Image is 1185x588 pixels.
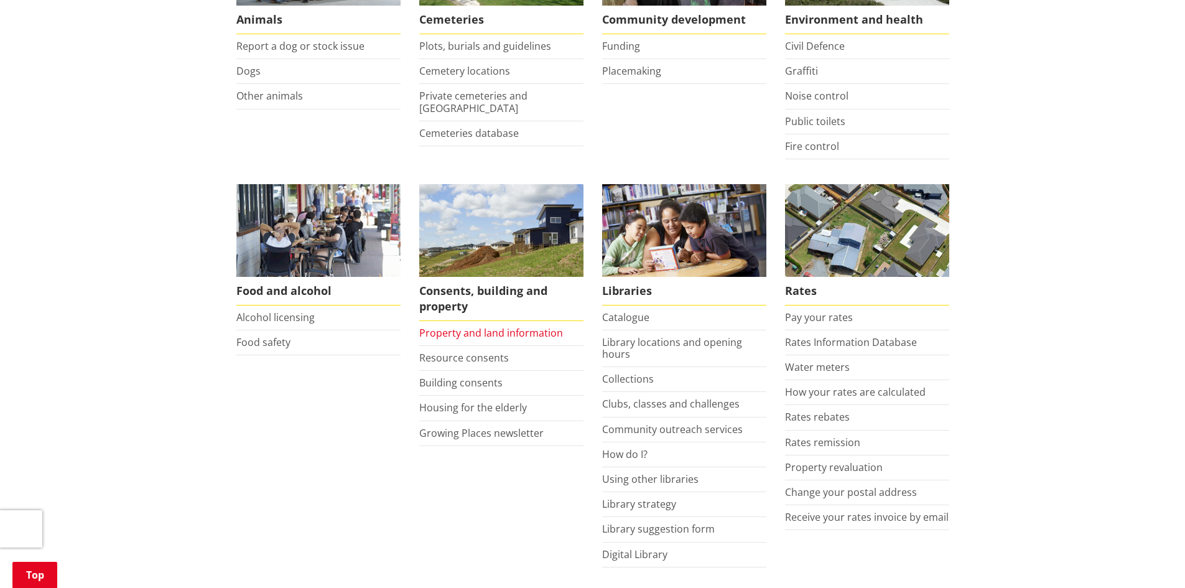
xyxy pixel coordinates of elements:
iframe: Messenger Launcher [1128,536,1173,581]
span: Rates [785,277,949,306]
img: Food and Alcohol in the Waikato [236,184,401,277]
a: Receive your rates invoice by email [785,510,949,524]
span: Cemeteries [419,6,583,34]
a: Civil Defence [785,39,845,53]
a: How your rates are calculated [785,385,926,399]
a: Building consents [419,376,503,390]
a: Other animals [236,89,303,103]
a: Public toilets [785,114,845,128]
a: Library locations and opening hours [602,335,742,361]
a: Graffiti [785,64,818,78]
a: Rates remission [785,436,860,449]
a: Funding [602,39,640,53]
img: Rates-thumbnail [785,184,949,277]
a: Library strategy [602,497,676,511]
a: How do I? [602,447,648,461]
a: Catalogue [602,310,649,324]
a: Placemaking [602,64,661,78]
a: Cemetery locations [419,64,510,78]
a: Pay your rates [785,310,853,324]
span: Environment and health [785,6,949,34]
a: Resource consents [419,351,509,365]
a: Growing Places newsletter [419,426,544,440]
a: Change your postal address [785,485,917,499]
a: Water meters [785,360,850,374]
span: Consents, building and property [419,277,583,321]
a: New Pokeno housing development Consents, building and property [419,184,583,321]
a: Food and Alcohol in the Waikato Food and alcohol [236,184,401,306]
a: Rates rebates [785,410,850,424]
img: Land and property thumbnail [419,184,583,277]
a: Library suggestion form [602,522,715,536]
a: Cemeteries database [419,126,519,140]
span: Community development [602,6,766,34]
a: Alcohol licensing [236,310,315,324]
a: Housing for the elderly [419,401,527,414]
a: Using other libraries [602,472,699,486]
a: Dogs [236,64,261,78]
a: Plots, burials and guidelines [419,39,551,53]
a: Community outreach services [602,422,743,436]
a: Fire control [785,139,839,153]
a: Pay your rates online Rates [785,184,949,306]
a: Noise control [785,89,848,103]
a: Food safety [236,335,290,349]
a: Rates Information Database [785,335,917,349]
a: Top [12,562,57,588]
a: Library membership is free to everyone who lives in the Waikato district. Libraries [602,184,766,306]
a: Clubs, classes and challenges [602,397,740,411]
a: Private cemeteries and [GEOGRAPHIC_DATA] [419,89,527,114]
a: Property and land information [419,326,563,340]
a: Collections [602,372,654,386]
span: Libraries [602,277,766,306]
img: Waikato District Council libraries [602,184,766,277]
a: Property revaluation [785,460,883,474]
a: Report a dog or stock issue [236,39,365,53]
span: Animals [236,6,401,34]
a: Digital Library [602,548,667,561]
span: Food and alcohol [236,277,401,306]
